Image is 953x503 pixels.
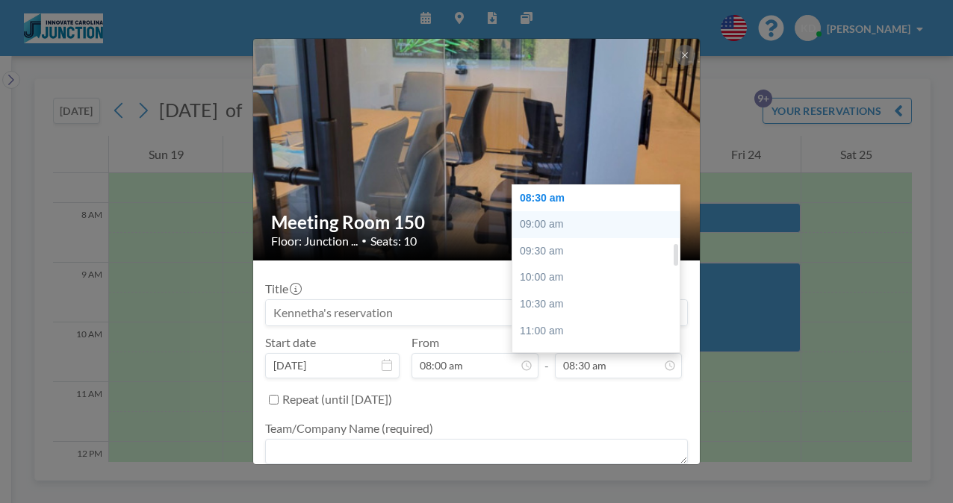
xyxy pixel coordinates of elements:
[361,235,367,246] span: •
[265,421,433,436] label: Team/Company Name (required)
[512,344,687,371] div: 11:30 am
[282,392,392,407] label: Repeat (until [DATE])
[253,37,701,262] img: 537.jpg
[512,211,687,238] div: 09:00 am
[265,281,300,296] label: Title
[512,185,687,212] div: 08:30 am
[370,234,417,249] span: Seats: 10
[544,340,549,373] span: -
[512,318,687,345] div: 11:00 am
[271,234,358,249] span: Floor: Junction ...
[265,335,316,350] label: Start date
[266,300,687,325] input: Kennetha's reservation
[412,335,439,350] label: From
[512,291,687,318] div: 10:30 am
[512,264,687,291] div: 10:00 am
[512,238,687,265] div: 09:30 am
[271,211,683,234] h2: Meeting Room 150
